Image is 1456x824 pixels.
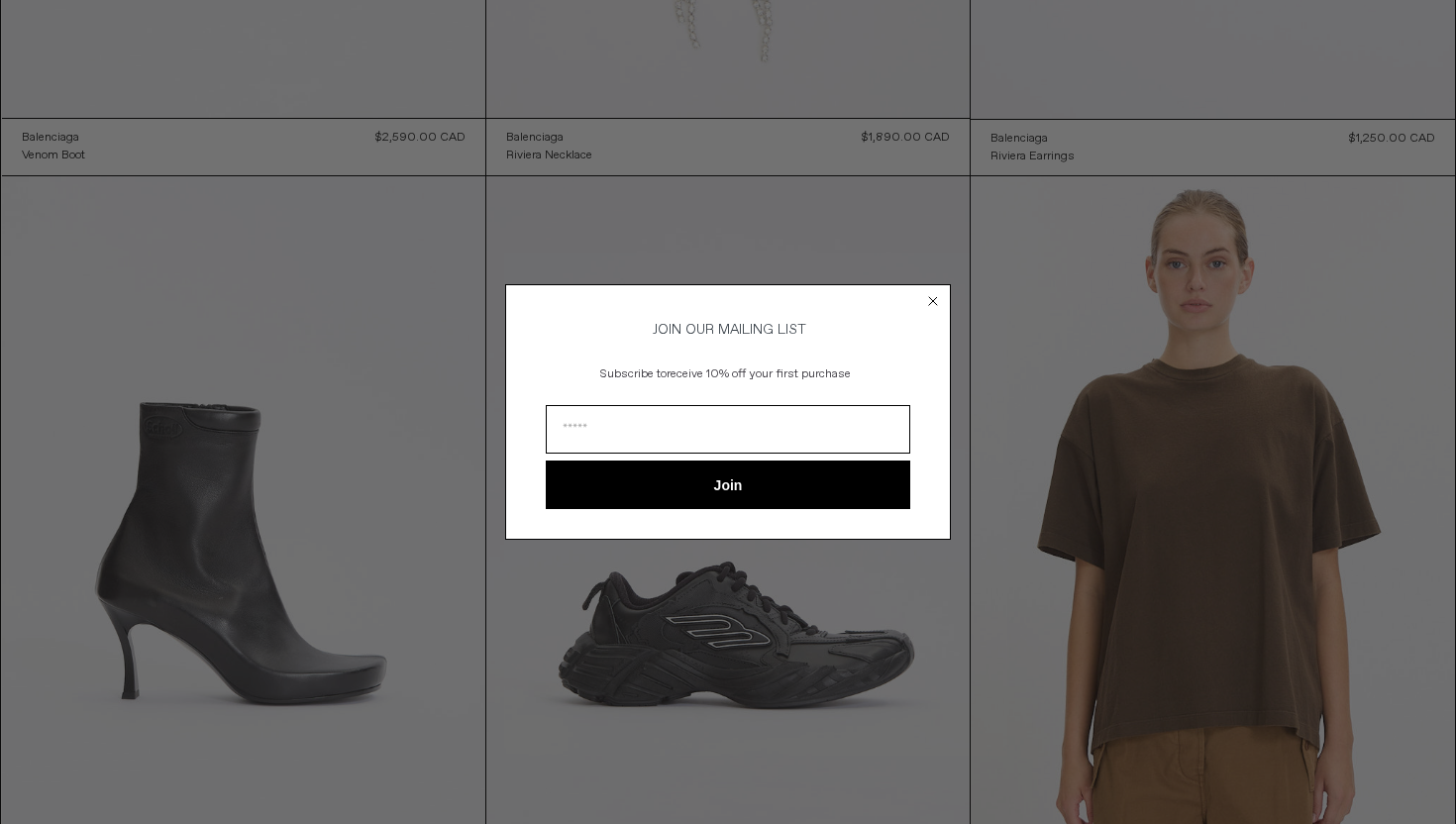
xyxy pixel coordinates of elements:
[923,291,943,311] button: Close dialog
[546,461,910,509] button: Join
[600,366,667,382] span: Subscribe to
[546,405,910,454] input: Email
[650,321,806,339] span: JOIN OUR MAILING LIST
[667,366,851,382] span: receive 10% off your first purchase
